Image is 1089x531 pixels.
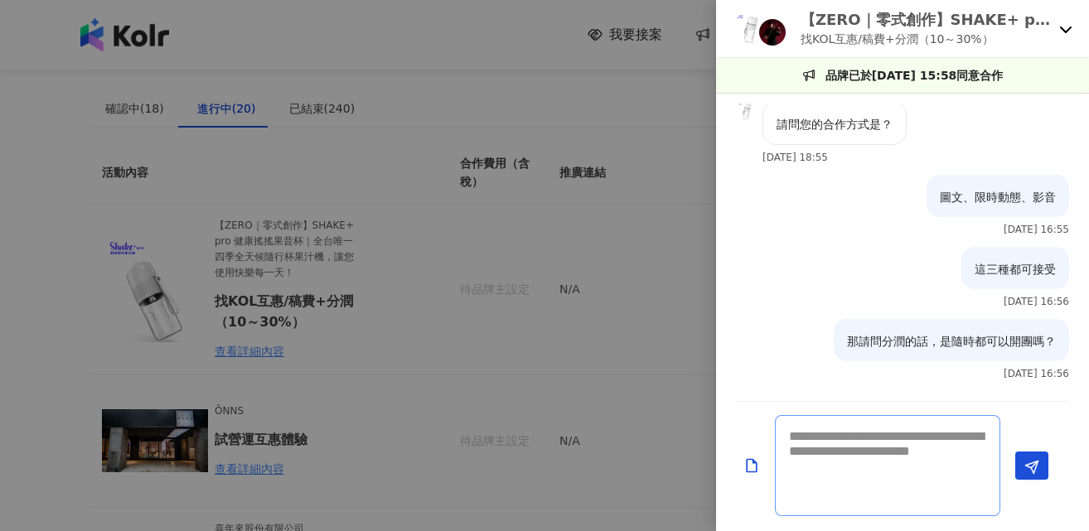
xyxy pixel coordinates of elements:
img: KOL Avatar [733,12,766,46]
p: [DATE] 16:56 [1004,296,1069,307]
p: 那請問分潤的話，是隨時都可以開團嗎？ [847,332,1056,350]
p: 圖文、限時動態、影音 [940,188,1056,206]
p: 找KOL互惠/稿費+分潤（10～30%） [801,30,1053,48]
p: [DATE] 16:56 [1004,368,1069,379]
p: [DATE] 16:55 [1004,224,1069,235]
p: 【ZERO｜零式創作】SHAKE+ pro 健康搖搖果昔杯｜全台唯一四季全天候隨行杯果汁機，讓您使用快樂每一天！ [801,9,1053,30]
button: Add a file [743,451,760,480]
p: 請問您的合作方式是？ [777,115,893,133]
img: KOL Avatar [736,101,756,121]
p: 這三種都可接受 [975,260,1056,278]
p: [DATE] 18:55 [762,152,828,163]
p: 品牌已於[DATE] 15:58同意合作 [825,66,1004,84]
button: Send [1015,451,1048,480]
img: KOL Avatar [759,19,786,46]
